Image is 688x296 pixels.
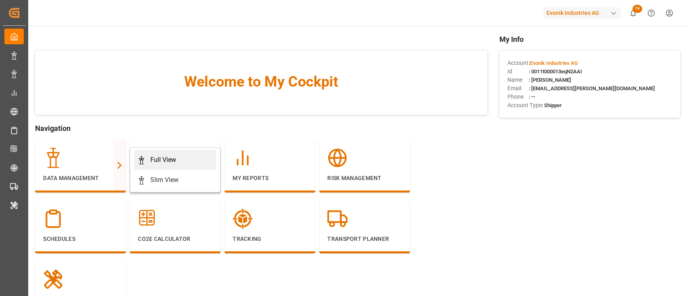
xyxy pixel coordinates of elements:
p: Data Management [43,174,118,182]
span: : [EMAIL_ADDRESS][PERSON_NAME][DOMAIN_NAME] [529,85,655,91]
p: CO2e Calculator [138,235,212,243]
p: Transport Planner [327,235,402,243]
div: Full View [150,155,176,165]
span: Phone [507,93,529,101]
button: Help Center [642,4,660,22]
div: Slim View [150,175,179,185]
p: Schedules [43,235,118,243]
p: Tracking [233,235,307,243]
p: Risk Management [327,174,402,182]
button: show 19 new notifications [624,4,642,22]
span: My Info [499,34,680,45]
span: Account [507,59,529,67]
span: Evonik Industries AG [530,60,578,66]
span: : — [529,94,535,100]
span: Id [507,67,529,76]
a: Slim View [134,170,216,190]
span: : [PERSON_NAME] [529,77,571,83]
span: Navigation [35,123,487,134]
span: Welcome to My Cockpit [51,71,471,93]
span: : 0011t000013eqN2AAI [529,68,582,75]
p: My Reports [233,174,307,182]
span: Email [507,84,529,93]
span: Account Type [507,101,542,110]
span: 19 [632,5,642,13]
a: Full View [134,150,216,170]
div: Evonik Industries AG [543,7,621,19]
button: Evonik Industries AG [543,5,624,21]
span: : [529,60,578,66]
span: Name [507,76,529,84]
span: : Shipper [542,102,562,108]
